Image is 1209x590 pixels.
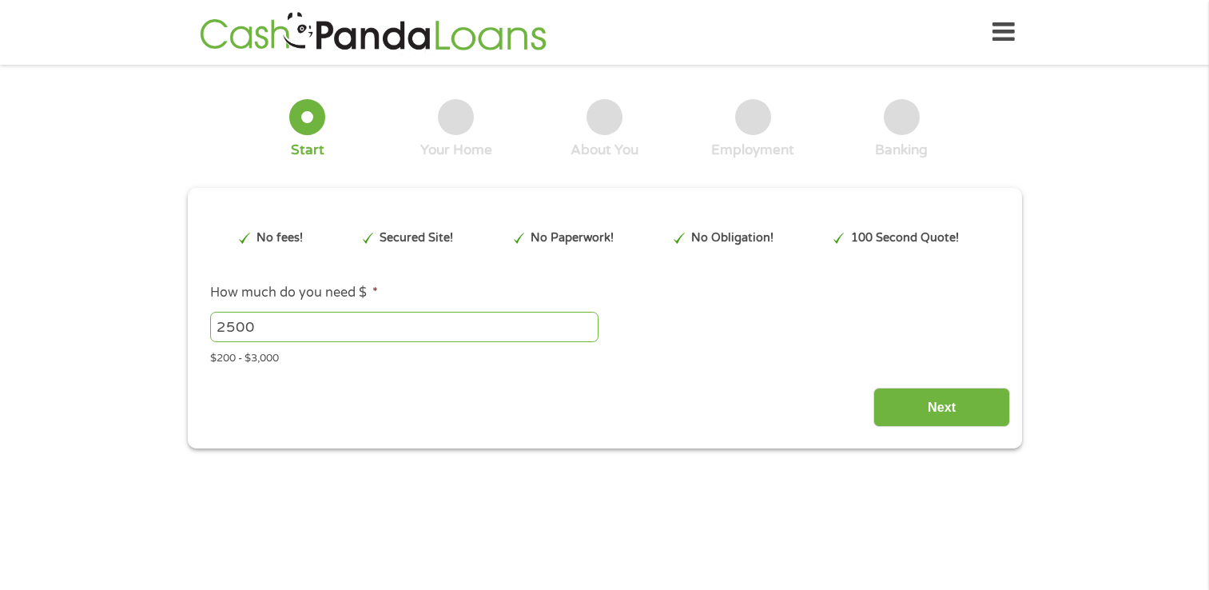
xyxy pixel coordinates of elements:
div: Employment [711,142,794,159]
input: Next [873,388,1010,427]
div: Start [291,142,324,159]
div: About You [571,142,638,159]
label: How much do you need $ [210,285,378,301]
p: Secured Site! [380,229,453,247]
p: 100 Second Quote! [851,229,959,247]
div: $200 - $3,000 [210,345,998,367]
p: No fees! [257,229,303,247]
div: Banking [875,142,928,159]
div: Your Home [420,142,492,159]
p: No Obligation! [691,229,774,247]
p: No Paperwork! [531,229,614,247]
img: GetLoanNow Logo [195,10,551,55]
